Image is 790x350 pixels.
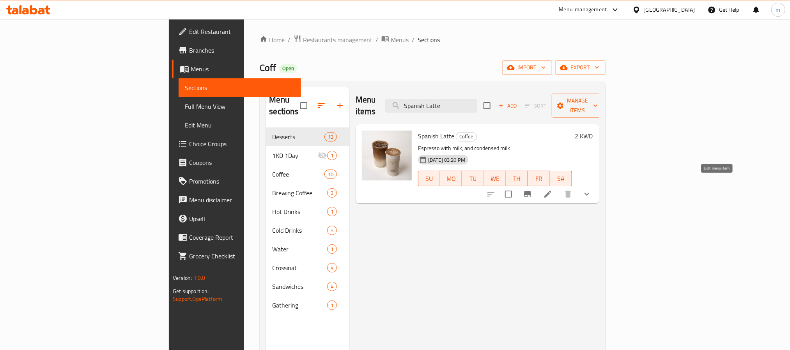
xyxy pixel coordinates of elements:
button: sort-choices [482,185,500,203]
a: Menus [381,35,409,45]
span: Desserts [272,132,324,141]
h6: 2 KWD [575,131,593,141]
div: Menu-management [559,5,607,14]
button: import [502,60,552,75]
span: 2 [328,189,337,197]
span: 1.0.0 [193,273,205,283]
button: delete [559,185,577,203]
span: 4 [328,264,337,272]
a: Menu disclaimer [172,191,301,209]
a: Coupons [172,153,301,172]
span: Menus [391,35,409,44]
span: Restaurants management [303,35,372,44]
span: Brewing Coffee [272,188,327,198]
span: Sections [418,35,440,44]
span: 4 [328,283,337,290]
button: MO [440,171,462,186]
a: Full Menu View [179,97,301,116]
span: export [562,63,599,72]
div: Coffee [456,132,477,141]
span: Select section [479,97,495,114]
div: items [327,263,337,272]
div: items [327,282,337,291]
div: Coffee10 [266,165,349,184]
span: Spanish Latte [418,130,454,142]
li: / [376,35,378,44]
span: Full Menu View [185,102,294,111]
button: SU [418,171,440,186]
div: items [327,188,337,198]
span: TU [465,173,481,184]
span: Choice Groups [189,139,294,148]
span: Get support on: [173,286,209,296]
span: Sort sections [312,96,331,115]
div: Cold Drinks [272,226,327,235]
span: 12 [325,133,337,141]
span: SU [422,173,437,184]
span: Upsell [189,214,294,223]
a: Coverage Report [172,228,301,247]
span: Menus [191,64,294,74]
button: Add [495,100,520,112]
span: SA [553,173,569,184]
span: Promotions [189,177,294,186]
div: items [327,151,337,160]
button: show more [577,185,596,203]
span: Edit Restaurant [189,27,294,36]
div: Hot Drinks1 [266,202,349,221]
div: items [327,244,337,254]
a: Upsell [172,209,301,228]
span: m [776,5,781,14]
span: Select all sections [296,97,312,114]
div: items [327,301,337,310]
nav: Menu sections [266,124,349,318]
div: Hot Drinks [272,207,327,216]
img: Spanish Latte [362,131,412,180]
span: Grocery Checklist [189,251,294,261]
span: 1 [328,246,337,253]
a: Restaurants management [294,35,372,45]
div: Water1 [266,240,349,258]
span: Coffee [456,132,476,141]
span: Gathering [272,301,327,310]
h2: Menu items [356,94,376,117]
button: export [555,60,606,75]
input: search [385,99,477,113]
div: 1KD 1Day1 [266,146,349,165]
span: 1 [328,152,337,159]
span: FR [531,173,547,184]
a: Grocery Checklist [172,247,301,265]
button: Manage items [552,94,604,118]
div: Brewing Coffee2 [266,184,349,202]
a: Promotions [172,172,301,191]
span: Select section first [520,100,552,112]
a: Choice Groups [172,134,301,153]
li: / [412,35,414,44]
a: Edit Restaurant [172,22,301,41]
div: Desserts12 [266,127,349,146]
div: Sandwiches4 [266,277,349,296]
a: Edit Menu [179,116,301,134]
span: Menu disclaimer [189,195,294,205]
span: import [508,63,546,72]
div: items [327,207,337,216]
button: Branch-specific-item [518,185,537,203]
div: items [324,132,337,141]
span: Edit Menu [185,120,294,130]
svg: Inactive section [318,151,327,160]
a: Branches [172,41,301,60]
nav: breadcrumb [260,35,605,45]
span: Water [272,244,327,254]
button: SA [550,171,572,186]
span: 1 [328,208,337,216]
span: 5 [328,227,337,234]
button: FR [528,171,550,186]
a: Menus [172,60,301,78]
span: Coupons [189,158,294,167]
div: Crossinat4 [266,258,349,277]
span: 1KD 1Day [272,151,317,160]
span: Crossinat [272,263,327,272]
